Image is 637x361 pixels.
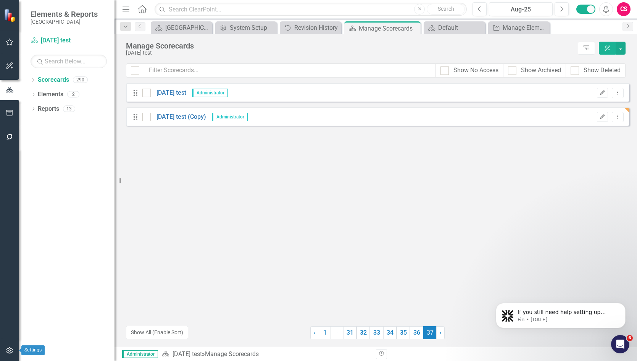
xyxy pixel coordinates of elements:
a: Manage Elements [490,23,548,32]
span: 37 [423,326,437,339]
p: Message from Fin, sent 2d ago [33,29,132,36]
a: 31 [343,326,356,339]
button: Search [427,4,465,15]
div: Show Archived [521,66,561,75]
a: Default [426,23,483,32]
input: Filter Scorecards... [144,63,436,78]
img: ClearPoint Strategy [4,9,17,22]
div: [GEOGRAPHIC_DATA] [165,23,210,32]
a: 33 [370,326,383,339]
button: Show All (Enable Sort) [126,326,188,339]
a: [DATE] test [31,36,107,45]
a: 34 [383,326,397,339]
a: [GEOGRAPHIC_DATA] [153,23,210,32]
a: [DATE] test (Copy) [151,113,206,121]
a: Reports [38,105,59,113]
span: 6 [627,335,633,341]
div: 290 [73,77,88,83]
a: 32 [356,326,370,339]
a: Revision History [282,23,339,32]
div: Revision History [294,23,339,32]
div: Manage Scorecards [359,24,419,33]
div: » Manage Scorecards [162,350,370,359]
iframe: Intercom live chat [611,335,629,353]
div: Settings [21,345,45,355]
div: Show Deleted [584,66,621,75]
div: Manage Scorecards [126,42,574,50]
input: Search ClearPoint... [155,3,467,16]
span: If you still need help setting up reminders for specific owners or initiatives, I’m here to assis... [33,22,129,66]
a: Elements [38,90,63,99]
a: System Setup [217,23,275,32]
a: 35 [397,326,410,339]
div: Manage Elements [503,23,548,32]
span: Elements & Reports [31,10,98,19]
span: Administrator [122,350,158,358]
div: Aug-25 [492,5,550,14]
a: Scorecards [38,76,69,84]
input: Search Below... [31,55,107,68]
div: Show No Access [453,66,498,75]
iframe: Intercom notifications message [484,287,637,340]
span: Search [438,6,454,12]
a: [DATE] test [173,350,202,358]
span: Administrator [212,113,248,121]
div: 13 [63,105,75,112]
small: [GEOGRAPHIC_DATA] [31,19,98,25]
div: Default [438,23,483,32]
div: [DATE] test [126,50,574,56]
div: 2 [67,91,79,98]
button: CS [617,2,631,16]
button: Aug-25 [489,2,553,16]
span: › [440,329,442,336]
span: ‹ [314,329,316,336]
div: System Setup [230,23,275,32]
a: 36 [410,326,423,339]
a: [DATE] test [151,89,186,97]
span: Administrator [192,89,228,97]
a: 1 [319,326,331,339]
